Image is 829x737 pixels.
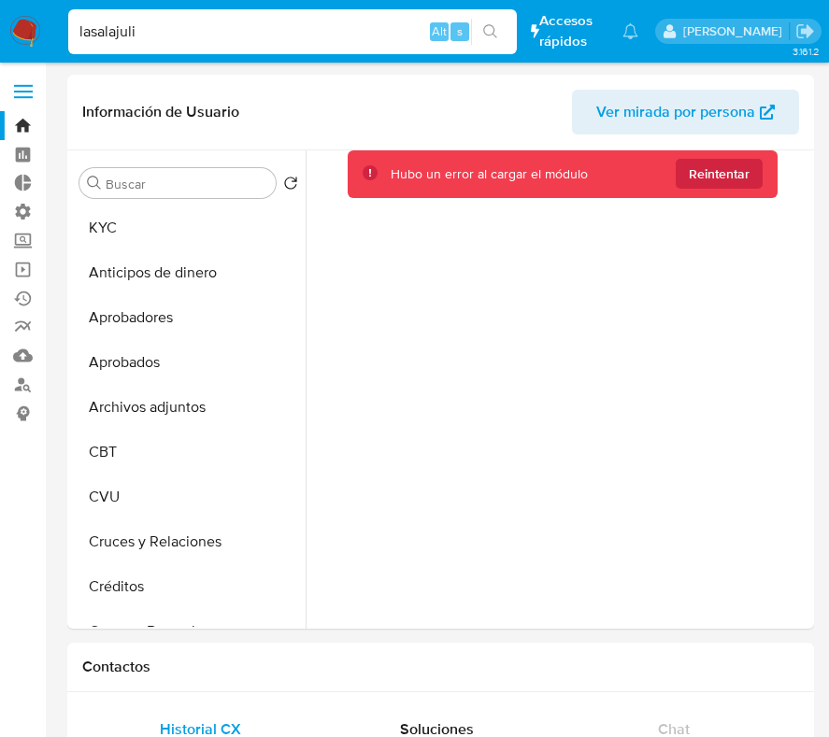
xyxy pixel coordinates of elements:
input: Buscar [106,176,268,192]
button: CBT [72,430,306,475]
span: Alt [432,22,447,40]
button: Cruces y Relaciones [72,519,306,564]
span: s [457,22,463,40]
button: CVU [72,475,306,519]
button: Volver al orden por defecto [283,176,298,196]
h1: Contactos [82,658,799,676]
button: Ver mirada por persona [572,90,799,135]
button: KYC [72,206,306,250]
span: Ver mirada por persona [596,90,755,135]
span: Accesos rápidos [539,11,603,50]
button: search-icon [471,19,509,45]
h1: Información de Usuario [82,103,239,121]
button: Aprobadores [72,295,306,340]
a: Notificaciones [622,23,638,39]
button: Créditos [72,564,306,609]
div: Hubo un error al cargar el módulo [391,165,588,183]
button: Cuentas Bancarias [72,609,306,654]
button: Archivos adjuntos [72,385,306,430]
p: julian.lasala@mercadolibre.com [683,22,789,40]
button: Aprobados [72,340,306,385]
a: Salir [795,21,815,41]
input: Buscar usuario o caso... [68,20,517,44]
button: Buscar [87,176,102,191]
button: Anticipos de dinero [72,250,306,295]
